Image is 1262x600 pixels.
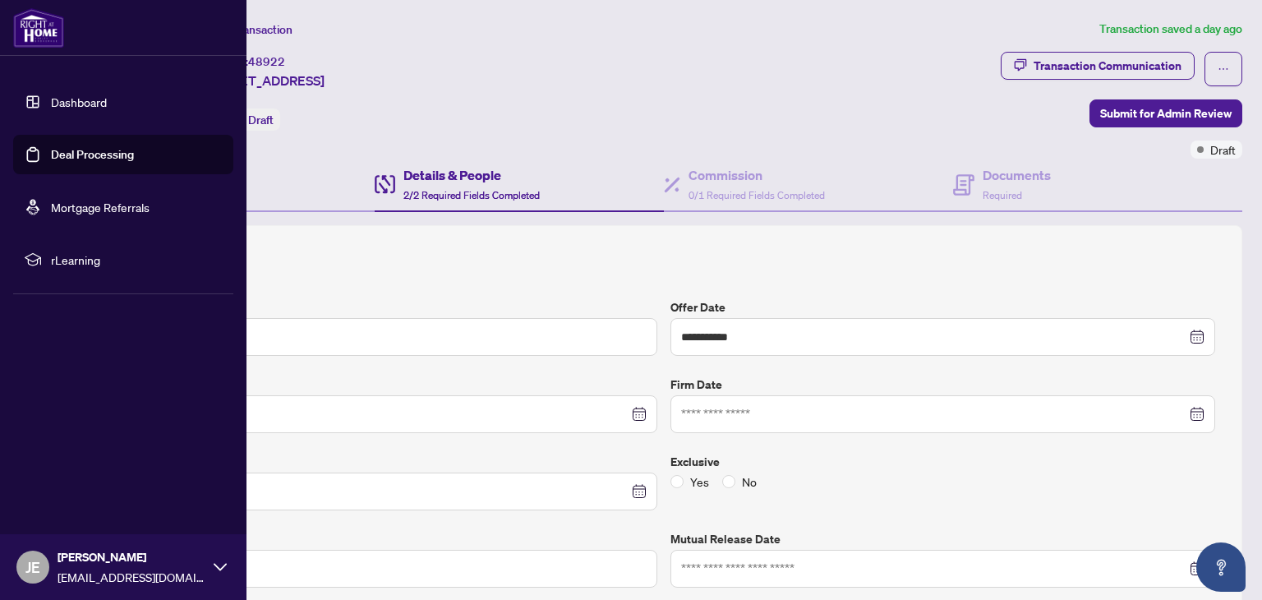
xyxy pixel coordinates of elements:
[1210,141,1236,159] span: Draft
[51,147,134,162] a: Deal Processing
[113,530,657,548] label: Unit/Lot Number
[689,165,825,185] h4: Commission
[113,376,657,394] label: Closing Date
[25,556,40,579] span: JE
[113,298,657,316] label: Sold Price
[684,473,716,491] span: Yes
[51,95,107,109] a: Dashboard
[113,453,657,471] label: Conditional Date
[670,453,1215,471] label: Exclusive
[670,376,1215,394] label: Firm Date
[248,113,274,127] span: Draft
[248,54,285,69] span: 48922
[983,189,1022,201] span: Required
[58,568,205,586] span: [EMAIL_ADDRESS][DOMAIN_NAME]
[51,200,150,215] a: Mortgage Referrals
[403,165,540,185] h4: Details & People
[735,473,763,491] span: No
[1099,20,1242,39] article: Transaction saved a day ago
[1100,100,1232,127] span: Submit for Admin Review
[1089,99,1242,127] button: Submit for Admin Review
[670,298,1215,316] label: Offer Date
[403,189,540,201] span: 2/2 Required Fields Completed
[1001,52,1195,80] button: Transaction Communication
[58,548,205,566] span: [PERSON_NAME]
[51,251,222,269] span: rLearning
[204,71,325,90] span: [STREET_ADDRESS]
[689,189,825,201] span: 0/1 Required Fields Completed
[1196,542,1246,592] button: Open asap
[205,22,292,37] span: View Transaction
[113,252,1215,279] h2: Trade Details
[1218,63,1229,75] span: ellipsis
[670,530,1215,548] label: Mutual Release Date
[1034,53,1181,79] div: Transaction Communication
[13,8,64,48] img: logo
[983,165,1051,185] h4: Documents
